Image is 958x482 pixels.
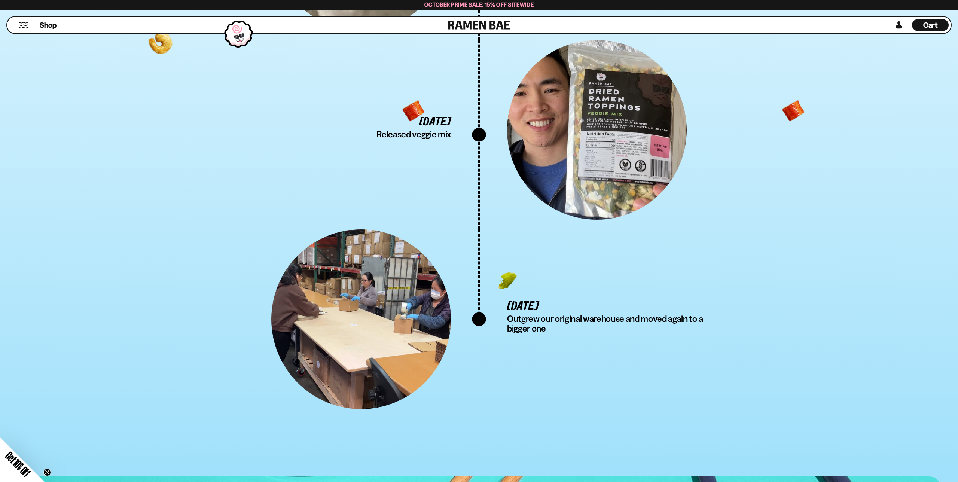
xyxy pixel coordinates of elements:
[912,17,949,33] div: Cart
[40,20,57,30] span: Shop
[3,449,33,479] span: Get 10% Off
[246,115,451,129] div: [DATE]
[40,19,57,31] a: Shop
[424,1,534,8] span: October Prime Sale: 15% off Sitewide
[923,21,938,30] span: Cart
[18,22,28,28] button: Mobile Menu Trigger
[507,299,712,314] div: [DATE]
[43,469,51,476] button: Close teaser
[507,314,712,333] p: Outgrew our original warehouse and moved again to a bigger one
[246,129,451,139] p: Released veggie mix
